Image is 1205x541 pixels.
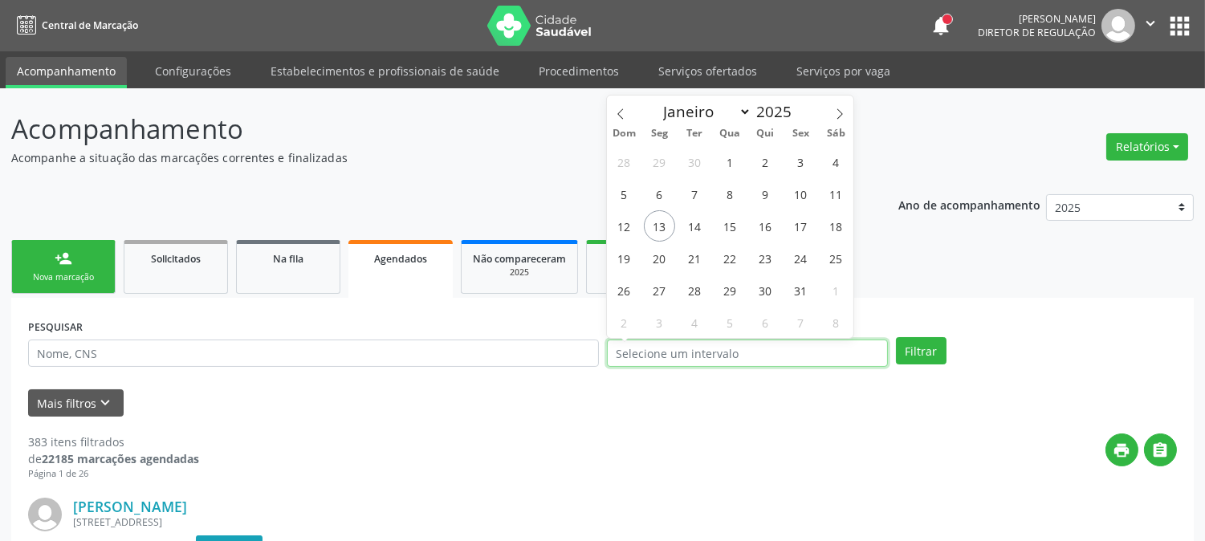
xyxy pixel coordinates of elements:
[259,57,511,85] a: Estabelecimentos e profissionais de saúde
[714,146,746,177] span: Outubro 1, 2025
[751,101,804,122] input: Year
[1135,9,1166,43] button: 
[750,275,781,306] span: Outubro 30, 2025
[642,128,678,139] span: Seg
[73,498,187,515] a: [PERSON_NAME]
[644,242,675,274] span: Outubro 20, 2025
[750,242,781,274] span: Outubro 23, 2025
[6,57,127,88] a: Acompanhamento
[609,210,640,242] span: Outubro 12, 2025
[42,18,138,32] span: Central de Marcação
[28,450,199,467] div: de
[1152,441,1170,459] i: 
[820,307,852,338] span: Novembro 8, 2025
[679,307,710,338] span: Novembro 4, 2025
[785,57,902,85] a: Serviços por vaga
[151,252,201,266] span: Solicitados
[750,178,781,209] span: Outubro 9, 2025
[11,109,839,149] p: Acompanhamento
[1142,14,1159,32] i: 
[820,275,852,306] span: Novembro 1, 2025
[609,275,640,306] span: Outubro 26, 2025
[598,266,678,279] div: 2025
[607,340,888,367] input: Selecione um intervalo
[785,242,816,274] span: Outubro 24, 2025
[28,315,83,340] label: PESQUISAR
[73,515,936,529] div: [STREET_ADDRESS]
[785,275,816,306] span: Outubro 31, 2025
[713,128,748,139] span: Qua
[55,250,72,267] div: person_add
[42,451,199,466] strong: 22185 marcações agendadas
[714,242,746,274] span: Outubro 22, 2025
[820,146,852,177] span: Outubro 4, 2025
[644,146,675,177] span: Setembro 29, 2025
[527,57,630,85] a: Procedimentos
[473,266,566,279] div: 2025
[714,275,746,306] span: Outubro 29, 2025
[818,128,853,139] span: Sáb
[28,389,124,417] button: Mais filtroskeyboard_arrow_down
[644,307,675,338] span: Novembro 3, 2025
[609,242,640,274] span: Outubro 19, 2025
[1106,133,1188,161] button: Relatórios
[647,57,768,85] a: Serviços ofertados
[607,128,642,139] span: Dom
[473,252,566,266] span: Não compareceram
[1101,9,1135,43] img: img
[785,307,816,338] span: Novembro 7, 2025
[978,26,1096,39] span: Diretor de regulação
[750,146,781,177] span: Outubro 2, 2025
[896,337,946,364] button: Filtrar
[374,252,427,266] span: Agendados
[11,12,138,39] a: Central de Marcação
[609,178,640,209] span: Outubro 5, 2025
[656,100,752,123] select: Month
[609,307,640,338] span: Novembro 2, 2025
[785,178,816,209] span: Outubro 10, 2025
[820,210,852,242] span: Outubro 18, 2025
[1144,433,1177,466] button: 
[783,128,818,139] span: Sex
[644,275,675,306] span: Outubro 27, 2025
[1113,441,1131,459] i: print
[678,128,713,139] span: Ter
[11,149,839,166] p: Acompanhe a situação das marcações correntes e finalizadas
[714,178,746,209] span: Outubro 8, 2025
[747,128,783,139] span: Qui
[679,178,710,209] span: Outubro 7, 2025
[28,340,599,367] input: Nome, CNS
[930,14,952,37] button: notifications
[644,210,675,242] span: Outubro 13, 2025
[750,307,781,338] span: Novembro 6, 2025
[609,146,640,177] span: Setembro 28, 2025
[820,178,852,209] span: Outubro 11, 2025
[679,242,710,274] span: Outubro 21, 2025
[679,210,710,242] span: Outubro 14, 2025
[679,146,710,177] span: Setembro 30, 2025
[28,498,62,531] img: img
[714,210,746,242] span: Outubro 15, 2025
[28,467,199,481] div: Página 1 de 26
[97,394,115,412] i: keyboard_arrow_down
[679,275,710,306] span: Outubro 28, 2025
[144,57,242,85] a: Configurações
[820,242,852,274] span: Outubro 25, 2025
[750,210,781,242] span: Outubro 16, 2025
[273,252,303,266] span: Na fila
[644,178,675,209] span: Outubro 6, 2025
[1105,433,1138,466] button: print
[785,210,816,242] span: Outubro 17, 2025
[714,307,746,338] span: Novembro 5, 2025
[898,194,1040,214] p: Ano de acompanhamento
[23,271,104,283] div: Nova marcação
[978,12,1096,26] div: [PERSON_NAME]
[28,433,199,450] div: 383 itens filtrados
[1166,12,1194,40] button: apps
[785,146,816,177] span: Outubro 3, 2025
